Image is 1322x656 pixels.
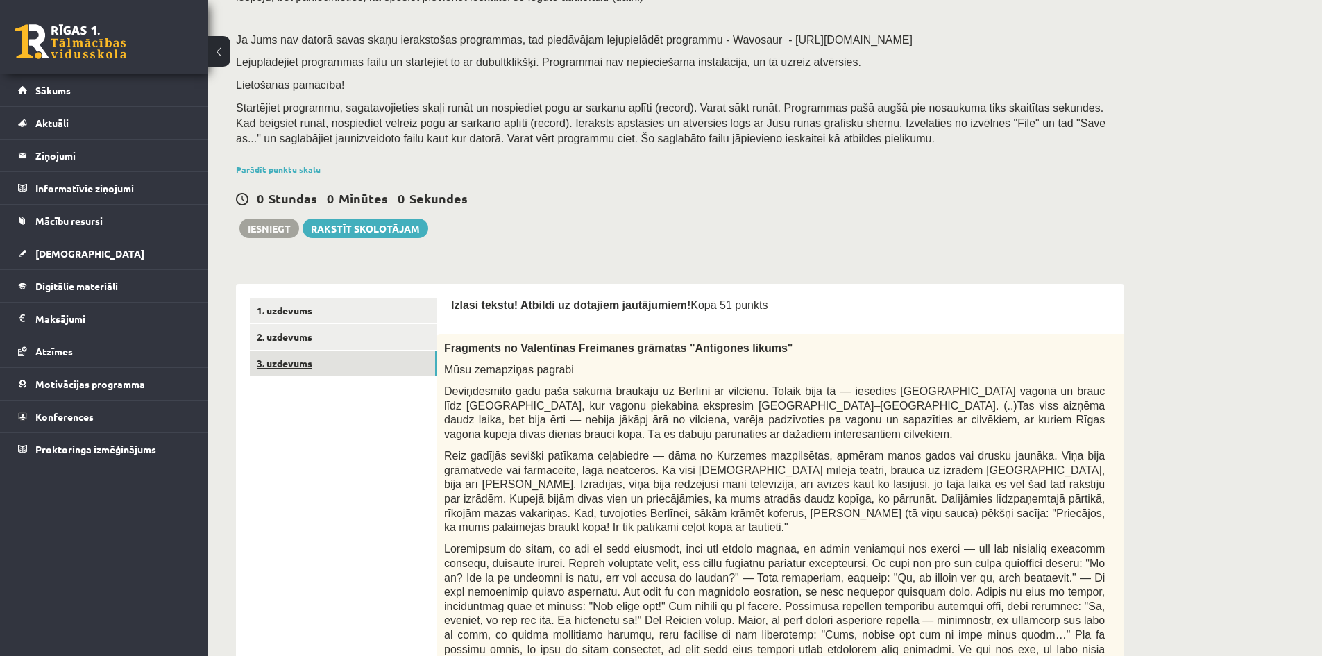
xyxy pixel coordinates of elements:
[35,280,118,292] span: Digitālie materiāli
[236,164,321,175] a: Parādīt punktu skalu
[18,303,191,335] a: Maksājumi
[444,385,1105,440] span: Deviņdesmito gadu pašā sākumā braukāju uz Berlīni ar vilcienu. Tolaik bija tā — iesēdies [GEOGRAP...
[339,190,388,206] span: Minūtes
[18,205,191,237] a: Mācību resursi
[236,34,913,46] span: Ja Jums nav datorā savas skaņu ierakstošas programmas, tad piedāvājam lejupielādēt programmu - Wa...
[239,219,299,238] button: Iesniegt
[236,56,861,68] span: Lejuplādējiet programmas failu un startējiet to ar dubultklikšķi. Programmai nav nepieciešama ins...
[236,102,1105,144] span: Startējiet programmu, sagatavojieties skaļi runāt un nospiediet pogu ar sarkanu aplīti (record). ...
[35,140,191,171] legend: Ziņojumi
[257,190,264,206] span: 0
[451,299,690,311] span: Izlasi tekstu! Atbildi uz dotajiem jautājumiem!
[14,14,715,28] body: Editor, wiswyg-editor-user-answer-47433869816160
[35,172,191,204] legend: Informatīvie ziņojumi
[444,342,793,354] span: Fragments no Valentīnas Freimanes grāmatas "Antigones likums"
[250,298,437,323] a: 1. uzdevums
[250,324,437,350] a: 2. uzdevums
[14,14,715,121] body: Editor, wiswyg-editor-user-answer-47433865114220
[690,299,768,311] span: Kopā 51 punkts
[15,24,126,59] a: Rīgas 1. Tālmācības vidusskola
[18,368,191,400] a: Motivācijas programma
[18,335,191,367] a: Atzīmes
[35,345,73,358] span: Atzīmes
[18,433,191,465] a: Proktoringa izmēģinājums
[236,79,345,91] span: Lietošanas pamācība!
[35,215,103,227] span: Mācību resursi
[14,14,715,28] body: Editor, wiswyg-editor-user-answer-47433864123040
[35,410,94,423] span: Konferences
[18,74,191,106] a: Sākums
[327,190,334,206] span: 0
[35,247,144,260] span: [DEMOGRAPHIC_DATA]
[18,270,191,302] a: Digitālie materiāli
[303,219,428,238] a: Rakstīt skolotājam
[444,364,574,376] span: Mūsu zemapziņas pagrabi
[35,303,191,335] legend: Maksājumi
[14,14,715,43] body: Editor, wiswyg-editor-user-answer-47433876081480
[35,378,145,390] span: Motivācijas programma
[35,443,156,455] span: Proktoringa izmēģinājums
[18,401,191,432] a: Konferences
[18,107,191,139] a: Aktuāli
[35,84,71,96] span: Sākums
[18,140,191,171] a: Ziņojumi
[409,190,468,206] span: Sekundes
[18,172,191,204] a: Informatīvie ziņojumi
[250,351,437,376] a: 3. uzdevums
[14,14,715,121] body: Editor, wiswyg-editor-user-answer-47433865395240
[444,450,1105,533] span: Reiz gadījās sevišķi patīkama ceļabiedre — dāma no Kurzemes mazpilsētas, apmēram manos gados vai ...
[18,237,191,269] a: [DEMOGRAPHIC_DATA]
[35,117,69,129] span: Aktuāli
[269,190,317,206] span: Stundas
[14,14,715,57] body: Editor, wiswyg-editor-user-answer-47433864693320
[398,190,405,206] span: 0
